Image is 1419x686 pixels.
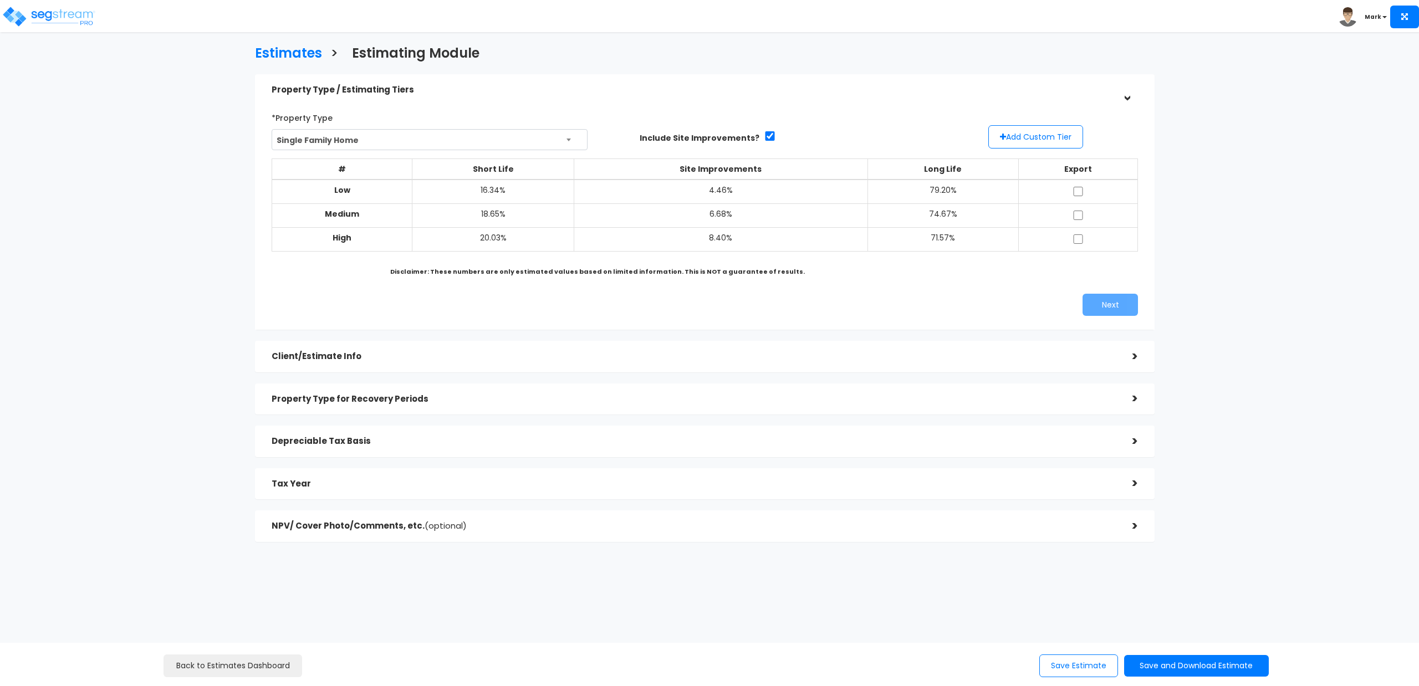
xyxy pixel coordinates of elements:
th: # [272,158,412,180]
label: *Property Type [272,109,333,124]
span: (optional) [425,520,467,531]
h3: > [330,46,338,63]
td: 18.65% [412,203,574,227]
img: avatar.png [1338,7,1357,27]
span: Single Family Home [272,130,587,151]
b: High [333,232,351,243]
label: Include Site Improvements? [640,132,759,144]
button: Save and Download Estimate [1124,655,1269,677]
b: Disclaimer: These numbers are only estimated values based on limited information. This is NOT a g... [390,267,805,276]
th: Long Life [867,158,1019,180]
td: 8.40% [574,227,867,251]
th: Site Improvements [574,158,867,180]
th: Export [1019,158,1138,180]
span: Single Family Home [272,129,588,150]
div: > [1116,518,1138,535]
h5: Client/Estimate Info [272,352,1116,361]
td: 79.20% [867,180,1019,204]
td: 20.03% [412,227,574,251]
b: Mark [1365,13,1381,21]
td: 4.46% [574,180,867,204]
button: Save Estimate [1039,654,1118,677]
h5: Property Type for Recovery Periods [272,395,1116,404]
img: logo_pro_r.png [2,6,96,28]
b: Low [334,185,350,196]
h3: Estimating Module [352,46,479,63]
div: > [1116,390,1138,407]
h3: Estimates [255,46,322,63]
td: 16.34% [412,180,574,204]
a: Estimating Module [344,35,479,69]
a: Estimates [247,35,322,69]
button: Next [1083,294,1138,316]
a: Back to Estimates Dashboard [164,654,302,677]
div: > [1116,348,1138,365]
th: Short Life [412,158,574,180]
h5: Tax Year [272,479,1116,489]
b: Medium [325,208,359,219]
td: 71.57% [867,227,1019,251]
div: > [1118,79,1135,101]
button: Add Custom Tier [988,125,1083,149]
div: > [1116,475,1138,492]
h5: Property Type / Estimating Tiers [272,85,1116,95]
h5: Depreciable Tax Basis [272,437,1116,446]
h5: NPV/ Cover Photo/Comments, etc. [272,521,1116,531]
div: > [1116,433,1138,450]
td: 74.67% [867,203,1019,227]
td: 6.68% [574,203,867,227]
